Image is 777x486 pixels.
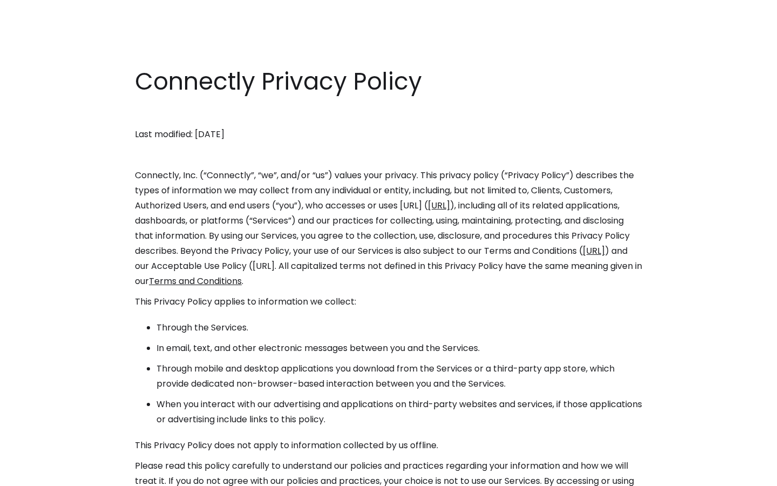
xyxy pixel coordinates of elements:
[149,275,242,287] a: Terms and Conditions
[135,438,642,453] p: This Privacy Policy does not apply to information collected by us offline.
[428,199,450,212] a: [URL]
[135,294,642,309] p: This Privacy Policy applies to information we collect:
[22,467,65,482] ul: Language list
[135,147,642,163] p: ‍
[135,65,642,98] h1: Connectly Privacy Policy
[156,361,642,391] li: Through mobile and desktop applications you download from the Services or a third-party app store...
[156,397,642,427] li: When you interact with our advertising and applications on third-party websites and services, if ...
[11,466,65,482] aside: Language selected: English
[156,320,642,335] li: Through the Services.
[135,127,642,142] p: Last modified: [DATE]
[156,341,642,356] li: In email, text, and other electronic messages between you and the Services.
[135,106,642,122] p: ‍
[583,245,605,257] a: [URL]
[135,168,642,289] p: Connectly, Inc. (“Connectly”, “we”, and/or “us”) values your privacy. This privacy policy (“Priva...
